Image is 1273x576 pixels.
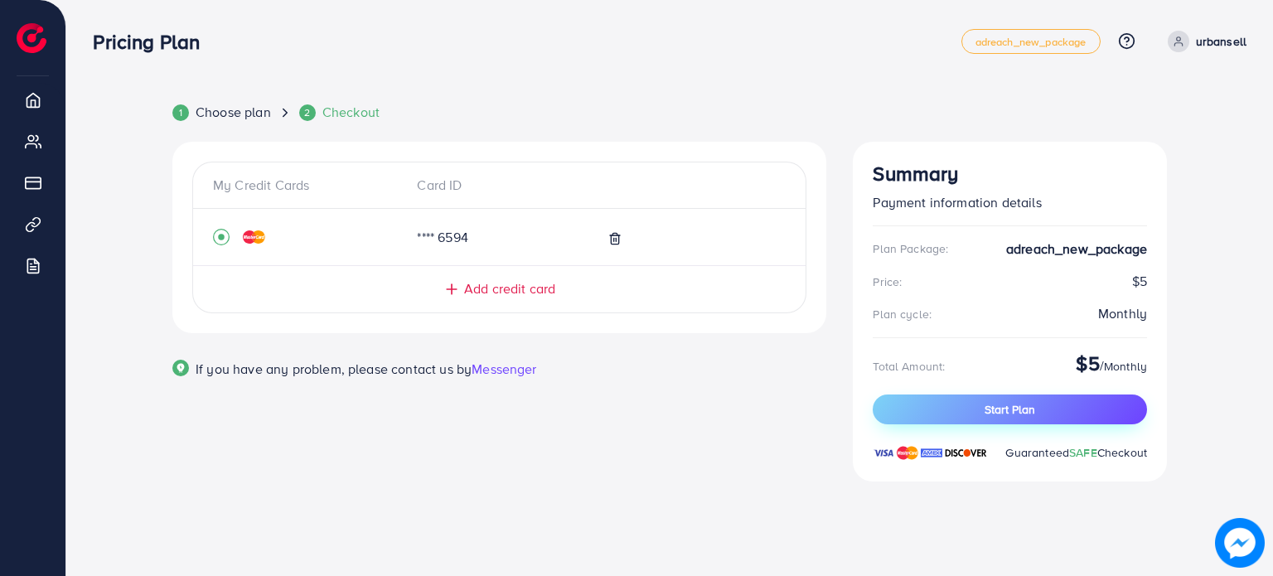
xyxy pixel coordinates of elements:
div: $5 [873,272,1147,291]
img: brand [873,444,894,461]
strong: adreach_new_package [1006,240,1147,259]
img: Popup guide [172,360,189,376]
p: Payment information details [873,192,1147,212]
h3: $5 [1076,351,1099,375]
div: My Credit Cards [213,176,404,195]
div: Plan Package: [873,240,948,257]
p: urbansell [1196,31,1246,51]
svg: record circle [213,229,230,245]
img: brand [921,444,942,461]
div: Card ID [404,176,594,195]
div: Total Amount: [873,358,945,375]
span: Choose plan [196,103,271,122]
span: Messenger [472,360,536,378]
a: urbansell [1161,31,1246,52]
img: brand [945,444,987,461]
div: Price: [873,273,902,290]
div: / [1076,351,1147,382]
div: Plan cycle: [873,306,932,322]
button: Start Plan [873,394,1147,424]
span: If you have any problem, please contact us by [196,360,472,378]
img: logo [17,23,46,53]
span: Checkout [322,103,380,122]
span: adreach_new_package [975,36,1087,47]
img: credit [243,230,265,244]
span: Monthly [1104,358,1147,375]
div: 1 [172,104,189,121]
img: brand [897,444,918,461]
img: image [1215,518,1265,568]
div: 2 [299,104,316,121]
span: SAFE [1069,444,1097,461]
span: Guaranteed Checkout [1005,444,1147,461]
h3: Summary [873,162,1147,186]
div: Monthly [1098,304,1147,323]
span: Add credit card [464,279,555,298]
h3: Pricing Plan [93,30,213,54]
span: Start Plan [985,401,1035,418]
a: adreach_new_package [961,29,1101,54]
